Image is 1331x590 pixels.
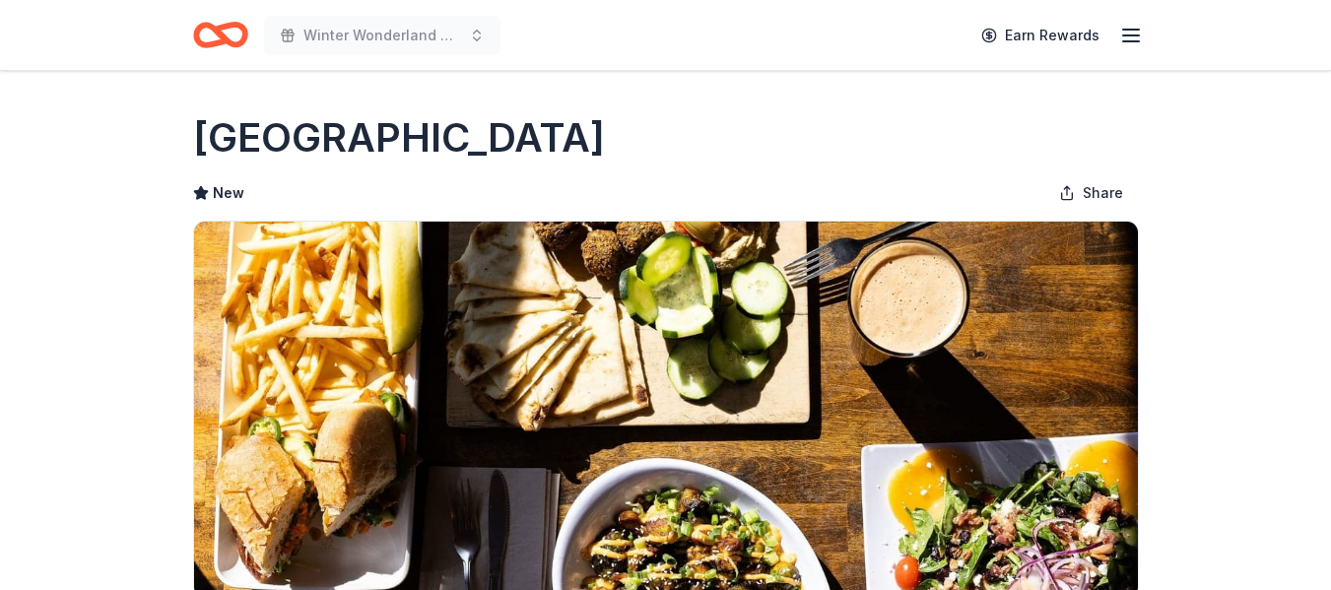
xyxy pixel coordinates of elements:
button: Winter Wonderland Charity Gala [264,16,500,55]
a: Earn Rewards [969,18,1111,53]
button: Share [1043,173,1139,213]
h1: [GEOGRAPHIC_DATA] [193,110,605,165]
span: Share [1083,181,1123,205]
a: Home [193,12,248,58]
span: New [213,181,244,205]
span: Winter Wonderland Charity Gala [303,24,461,47]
